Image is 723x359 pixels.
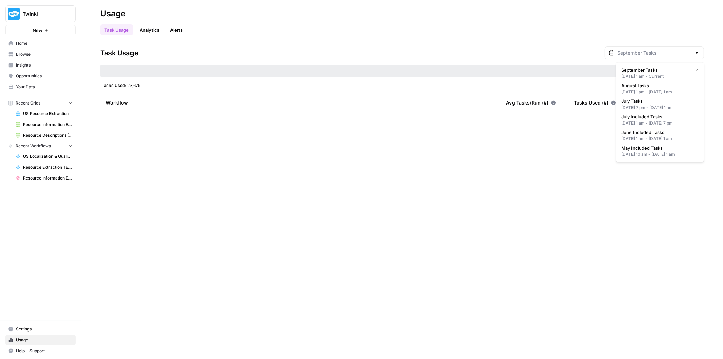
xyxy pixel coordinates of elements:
span: Resource Information Extraction [23,175,73,181]
span: Resource Extraction TEST [23,164,73,170]
a: Settings [5,324,76,335]
a: Resource Information Extraction [13,173,76,184]
span: 23,679 [127,82,140,88]
div: [DATE] 7 pm - [DATE] 1 am [622,105,699,111]
span: June Included Tasks [622,129,696,136]
a: Usage [5,335,76,345]
span: Insights [16,62,73,68]
span: US Resource Extraction [23,111,73,117]
div: [DATE] 1 am - [DATE] 7 pm [622,120,699,126]
span: Your Data [16,84,73,90]
div: Workflow [106,93,495,112]
span: Opportunities [16,73,73,79]
img: Twinkl Logo [8,8,20,20]
a: Resource Information Extraction Grid (1) [13,119,76,130]
a: Task Usage [100,24,133,35]
a: Analytics [136,24,163,35]
div: [DATE] 1 am - [DATE] 1 am [622,89,699,95]
a: Your Data [5,81,76,92]
span: Recent Workflows [16,143,51,149]
span: Recent Grids [16,100,40,106]
a: US Resource Extraction [13,108,76,119]
span: August Tasks [622,82,696,89]
button: Help + Support [5,345,76,356]
a: Opportunities [5,71,76,81]
span: Resource Information Extraction Grid (1) [23,121,73,128]
div: Avg Tasks/Run (#) [506,93,556,112]
button: New [5,25,76,35]
span: Settings [16,326,73,332]
div: [DATE] 1 am - Current [622,73,699,79]
span: Browse [16,51,73,57]
span: September Tasks [622,67,690,73]
span: May Included Tasks [622,145,696,151]
span: Tasks Used: [102,82,126,88]
span: US Localization & Quality Check [23,153,73,159]
div: Tasks Used (#) [574,93,621,112]
span: Task Usage [100,48,138,58]
span: July Tasks [622,98,696,105]
a: Resource Descriptions (+Flair) [13,130,76,141]
span: Home [16,40,73,46]
a: US Localization & Quality Check [13,151,76,162]
span: New [33,27,42,34]
div: Usage [100,8,125,19]
span: Usage [16,337,73,343]
a: Browse [5,49,76,60]
span: Help + Support [16,348,73,354]
span: Resource Descriptions (+Flair) [23,132,73,138]
div: [DATE] 10 am - [DATE] 1 am [622,151,699,157]
button: Workspace: Twinkl [5,5,76,22]
div: [DATE] 1 am - [DATE] 1 am [622,136,699,142]
a: Home [5,38,76,49]
button: Recent Grids [5,98,76,108]
a: Alerts [166,24,187,35]
a: Resource Extraction TEST [13,162,76,173]
a: Insights [5,60,76,71]
button: Recent Workflows [5,141,76,151]
span: Twinkl [23,11,64,17]
input: September Tasks [617,50,691,56]
span: July Included Tasks [622,113,696,120]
